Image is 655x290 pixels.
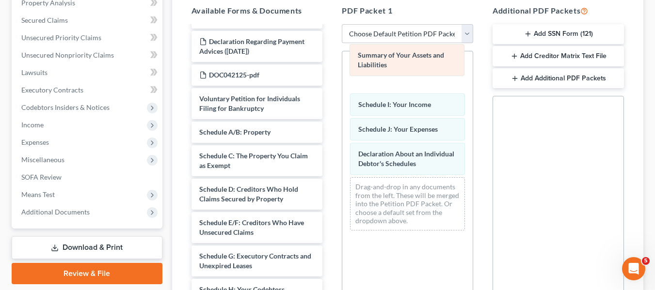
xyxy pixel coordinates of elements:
span: Unsecured Nonpriority Claims [21,51,114,59]
span: Voluntary Petition for Individuals Filing for Bankruptcy [199,94,300,112]
span: Unsecured Priority Claims [21,33,101,42]
span: Schedule E/F: Creditors Who Have Unsecured Claims [199,218,304,236]
a: Review & File [12,263,162,284]
span: Executory Contracts [21,86,83,94]
span: Expenses [21,138,49,146]
a: Download & Print [12,236,162,259]
span: Additional Documents [21,208,90,216]
a: Secured Claims [14,12,162,29]
button: Add SSN Form (121) [493,24,624,45]
span: Income [21,121,44,129]
span: Miscellaneous [21,155,64,164]
iframe: Intercom live chat [622,257,645,280]
span: Schedule A/B: Property [199,128,271,136]
a: Unsecured Priority Claims [14,29,162,46]
span: Lawsuits [21,68,48,76]
span: Codebtors Insiders & Notices [21,103,110,111]
span: Schedule C: The Property You Claim as Exempt [199,152,308,169]
a: Lawsuits [14,64,162,81]
button: Add Creditor Matrix Text File [493,46,624,66]
a: Executory Contracts [14,81,162,99]
div: Drag-and-drop in any documents from the left. These will be merged into the Petition PDF Packet. ... [350,177,465,230]
span: Secured Claims [21,16,68,24]
a: SOFA Review [14,168,162,186]
span: Summary of Your Assets and Liabilities [358,51,444,69]
span: Declaration About an Individual Debtor's Schedules [358,150,454,168]
span: Schedule G: Executory Contracts and Unexpired Leases [199,252,311,270]
span: Schedule I: Your Income [358,100,431,108]
span: Declaration Regarding Payment Advices ([DATE]) [199,37,304,55]
span: 5 [642,257,650,265]
a: Unsecured Nonpriority Claims [14,46,162,64]
span: Schedule J: Your Expenses [358,125,438,133]
span: DOC042125-pdf [209,71,259,79]
h5: Available Forms & Documents [192,5,323,16]
span: SOFA Review [21,173,62,181]
span: Means Test [21,190,55,198]
h5: Additional PDF Packets [493,5,624,16]
button: Add Additional PDF Packets [493,68,624,89]
h5: PDF Packet 1 [342,5,473,16]
span: Schedule D: Creditors Who Hold Claims Secured by Property [199,185,298,203]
